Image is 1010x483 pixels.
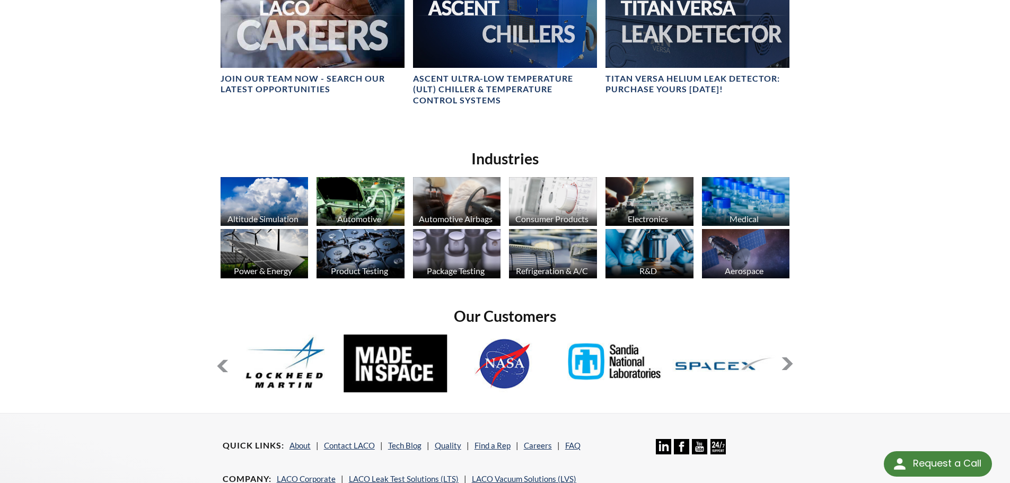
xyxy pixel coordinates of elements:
h2: Our Customers [216,306,794,326]
a: 24/7 Support [710,446,726,456]
div: R&D [604,266,692,276]
img: industry_Package_670x376.jpg [413,229,501,278]
a: Find a Rep [475,441,511,450]
img: Sandia-Natl-Labs.jpg [563,335,666,392]
div: Automotive Airbags [411,214,500,224]
a: Tech Blog [388,441,421,450]
h4: Ascent Ultra-Low Temperature (ULT) Chiller & Temperature Control Systems [413,73,597,106]
img: industry_Consumer_670x376.jpg [509,177,597,226]
a: Power & Energy [221,229,309,281]
div: Request a Call [913,451,981,476]
img: industry_Power-2_670x376.jpg [221,229,309,278]
div: Aerospace [700,266,789,276]
a: Product Testing [317,229,405,281]
img: MadeInSpace.jpg [344,335,447,392]
img: Lockheed-Martin.jpg [234,335,338,392]
div: Automotive [315,214,403,224]
h2: Industries [216,149,794,169]
img: industry_Medical_670x376.jpg [702,177,790,226]
img: industry_AltitudeSim_670x376.jpg [221,177,309,226]
a: Contact LACO [324,441,375,450]
a: R&D [605,229,693,281]
div: Power & Energy [219,266,308,276]
h4: TITAN VERSA Helium Leak Detector: Purchase Yours [DATE]! [605,73,789,95]
a: Consumer Products [509,177,597,229]
img: industry_R_D_670x376.jpg [605,229,693,278]
div: Request a Call [884,451,992,477]
img: round button [891,455,908,472]
a: Quality [435,441,461,450]
img: industry_Electronics_670x376.jpg [605,177,693,226]
a: Altitude Simulation [221,177,309,229]
img: industry_Auto-Airbag_670x376.jpg [413,177,501,226]
a: FAQ [565,441,581,450]
a: Careers [524,441,552,450]
img: industry_HVAC_670x376.jpg [509,229,597,278]
a: Aerospace [702,229,790,281]
h4: Join our team now - SEARCH OUR LATEST OPPORTUNITIES [221,73,405,95]
a: Automotive [317,177,405,229]
h4: Quick Links [223,440,284,451]
a: Electronics [605,177,693,229]
div: Refrigeration & A/C [507,266,596,276]
div: Consumer Products [507,214,596,224]
div: Product Testing [315,266,403,276]
img: Artboard_1.jpg [702,229,790,278]
div: Medical [700,214,789,224]
div: Package Testing [411,266,500,276]
img: 24/7 Support Icon [710,439,726,454]
img: industry_Automotive_670x376.jpg [317,177,405,226]
a: Package Testing [413,229,501,281]
a: Medical [702,177,790,229]
img: NASA.jpg [453,335,557,392]
a: Refrigeration & A/C [509,229,597,281]
div: Altitude Simulation [219,214,308,224]
img: SpaceX.jpg [673,335,776,392]
a: About [289,441,311,450]
img: industry_ProductTesting_670x376.jpg [317,229,405,278]
a: Automotive Airbags [413,177,501,229]
div: Electronics [604,214,692,224]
